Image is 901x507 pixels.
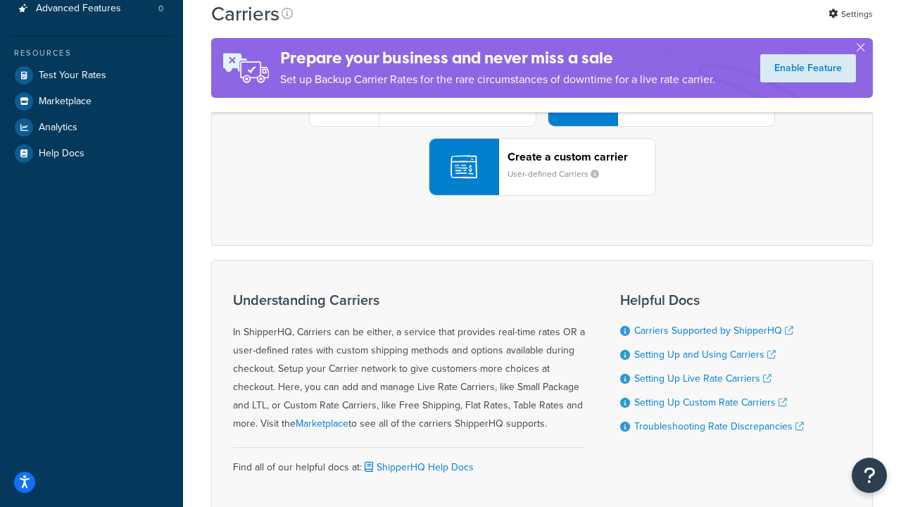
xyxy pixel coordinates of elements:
p: Set up Backup Carrier Rates for the rare circumstances of downtime for a live rate carrier. [280,70,715,89]
a: Test Your Rates [11,63,172,88]
a: Carriers Supported by ShipperHQ [634,323,793,338]
a: Enable Feature [760,54,856,82]
h3: Helpful Docs [620,292,804,308]
a: Settings [828,4,873,24]
span: Marketplace [39,96,92,108]
span: Advanced Features [36,3,121,15]
h4: Prepare your business and never miss a sale [280,46,715,70]
a: Setting Up Live Rate Carriers [634,371,771,386]
div: Resources [11,47,172,59]
a: ShipperHQ Help Docs [362,460,474,475]
a: Analytics [11,115,172,140]
div: Find all of our helpful docs at: [233,447,585,477]
button: Open Resource Center [852,458,887,493]
a: Setting Up and Using Carriers [634,347,776,362]
button: Create a custom carrierUser-defined Carriers [429,138,656,196]
div: In ShipperHQ, Carriers can be either, a service that provides real-time rates OR a user-defined r... [233,292,585,433]
span: 0 [158,3,163,15]
a: Setting Up Custom Rate Carriers [634,395,787,410]
span: Help Docs [39,148,84,160]
img: icon-carrier-custom-c93b8a24.svg [450,154,477,180]
a: Marketplace [11,89,172,114]
a: Help Docs [11,141,172,166]
span: Analytics [39,122,77,134]
header: Create a custom carrier [508,150,655,163]
small: User-defined Carriers [508,168,610,180]
span: Test Your Rates [39,70,106,82]
img: ad-rules-rateshop-fe6ec290ccb7230408bd80ed9643f0289d75e0ffd9eb532fc0e269fcd187b520.png [211,38,280,98]
a: Troubleshooting Rate Discrepancies [634,419,804,434]
h3: Understanding Carriers [233,292,585,308]
a: Marketplace [296,416,348,431]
